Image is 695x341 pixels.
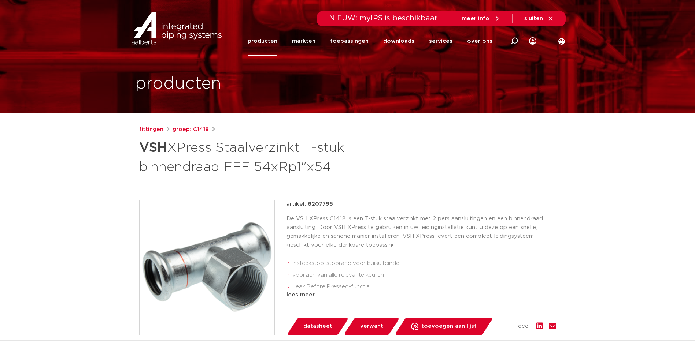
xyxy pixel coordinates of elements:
[292,258,556,269] li: insteekstop: stoprand voor buisuiteinde
[303,321,332,332] span: datasheet
[360,321,383,332] span: verwant
[524,15,554,22] a: sluiten
[292,281,556,293] li: Leak Before Pressed-functie
[139,137,414,176] h1: XPress Staalverzinkt T-stuk binnendraad FFF 54xRp1"x54
[383,26,414,56] a: downloads
[429,26,452,56] a: services
[330,26,369,56] a: toepassingen
[421,321,477,332] span: toevoegen aan lijst
[462,15,500,22] a: meer info
[135,72,221,95] h1: producten
[343,318,400,335] a: verwant
[173,125,209,134] a: groep: C1418
[140,200,274,335] img: Product Image for VSH XPress Staalverzinkt T-stuk binnendraad FFF 54xRp1"x54
[462,16,489,21] span: meer info
[467,26,492,56] a: over ons
[248,26,277,56] a: producten
[329,15,438,22] span: NIEUW: myIPS is beschikbaar
[286,200,333,209] p: artikel: 6207795
[286,318,349,335] a: datasheet
[286,291,556,299] div: lees meer
[524,16,543,21] span: sluiten
[139,125,163,134] a: fittingen
[139,141,167,154] strong: VSH
[292,26,315,56] a: markten
[292,269,556,281] li: voorzien van alle relevante keuren
[518,322,531,331] span: deel:
[286,214,556,250] p: De VSH XPress C1418 is een T-stuk staalverzinkt met 2 pers aansluitingen en een binnendraad aansl...
[248,26,492,56] nav: Menu
[529,26,536,56] div: my IPS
